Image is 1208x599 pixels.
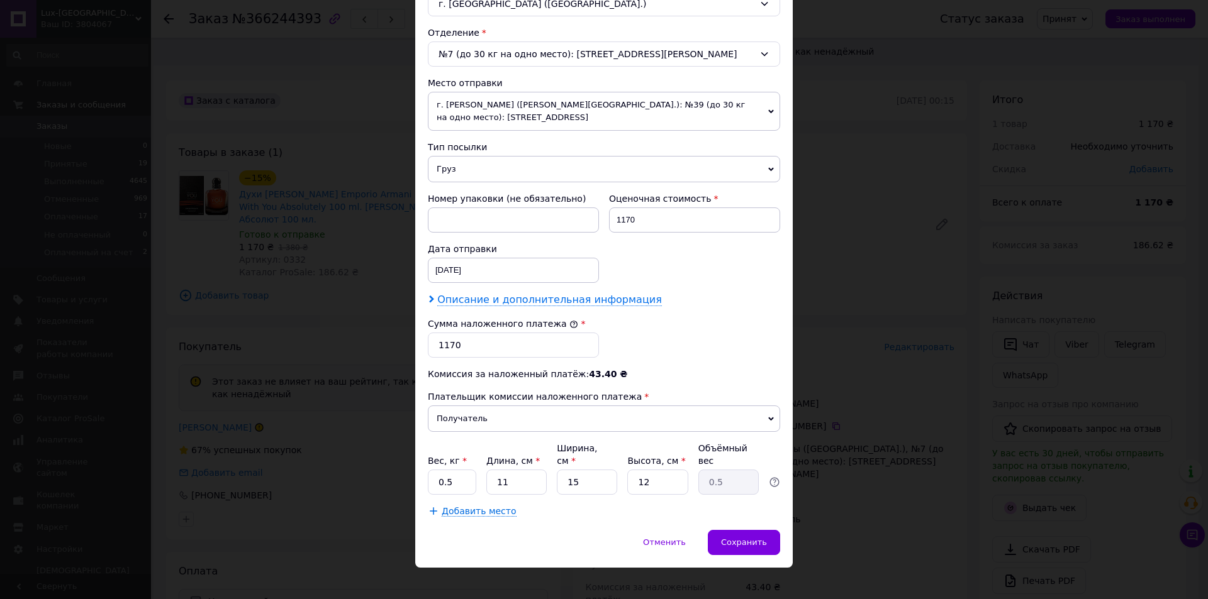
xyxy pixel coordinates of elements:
[428,92,780,131] span: г. [PERSON_NAME] ([PERSON_NAME][GEOGRAPHIC_DATA].): №39 (до 30 кг на одно место): [STREET_ADDRESS]
[698,442,759,467] div: Объёмный вес
[428,368,780,380] div: Комиссия за наложенный платёж:
[428,392,642,402] span: Плательщик комиссии наложенного платежа
[428,142,487,152] span: Тип посылки
[721,537,767,547] span: Сохранить
[428,319,578,329] label: Сумма наложенного платежа
[428,405,780,432] span: Получатель
[428,156,780,182] span: Груз
[428,456,467,466] label: Вес, кг
[428,41,780,67] div: №7 (до 30 кг на одно место): [STREET_ADDRESS][PERSON_NAME]
[428,243,599,255] div: Дата отправки
[428,78,503,88] span: Место отправки
[428,192,599,205] div: Номер упаковки (не обязательно)
[589,369,627,379] span: 43.40 ₴
[557,443,597,466] label: Ширина, см
[643,537,686,547] span: Отменить
[609,192,780,205] div: Оценочная стоимость
[486,456,540,466] label: Длина, см
[627,456,685,466] label: Высота, см
[442,506,517,517] span: Добавить место
[428,26,780,39] div: Отделение
[437,294,662,306] span: Описание и дополнительная информация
